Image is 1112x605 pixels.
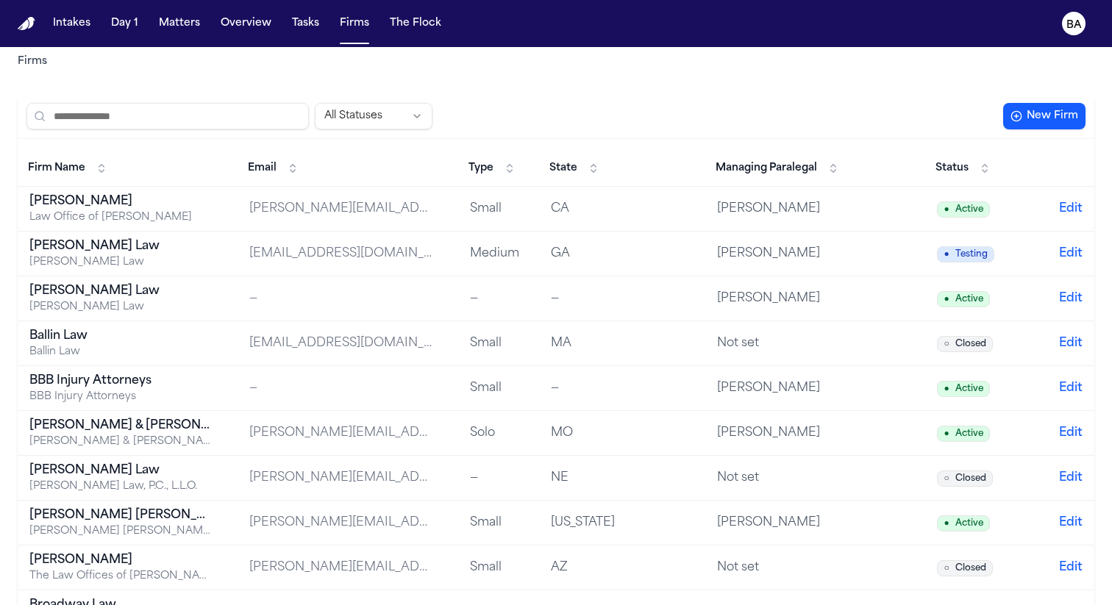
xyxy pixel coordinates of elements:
[717,334,901,352] div: Not set
[1059,200,1083,218] button: Edit
[944,293,949,305] span: ●
[937,336,992,352] span: Closed
[153,10,206,37] a: Matters
[717,290,901,307] div: [PERSON_NAME]
[29,327,213,345] div: Ballin Law
[1059,424,1083,442] button: Edit
[249,379,433,397] div: —
[708,157,847,180] button: Managing Paralegal
[29,506,213,524] div: [PERSON_NAME] [PERSON_NAME]
[29,417,213,434] div: [PERSON_NAME] & [PERSON_NAME]
[717,559,901,576] div: Not set
[286,10,325,37] button: Tasks
[935,161,969,176] span: Status
[937,381,989,397] span: Active
[29,255,213,270] div: [PERSON_NAME] Law
[937,515,989,531] span: Active
[248,161,277,176] span: Email
[717,469,901,487] div: Not set
[937,246,994,262] span: Testing
[944,204,949,215] span: ●
[29,300,213,315] div: [PERSON_NAME] Law
[1059,379,1083,397] button: Edit
[18,54,47,69] nav: Breadcrumb
[717,514,901,531] div: [PERSON_NAME]
[29,569,213,584] div: The Law Offices of [PERSON_NAME], PLLC
[240,157,306,180] button: Email
[470,559,527,576] div: Small
[470,290,527,307] div: —
[470,469,527,487] div: —
[1059,514,1083,531] button: Edit
[1059,245,1083,262] button: Edit
[551,514,694,531] div: [US_STATE]
[18,17,35,31] img: Finch Logo
[29,390,213,404] div: BBB Injury Attorneys
[249,469,433,487] div: [PERSON_NAME][EMAIL_ADDRESS][PERSON_NAME][DOMAIN_NAME]
[944,338,949,350] span: ○
[249,559,433,576] div: [PERSON_NAME][EMAIL_ADDRESS][DOMAIN_NAME]
[29,282,213,300] div: [PERSON_NAME] Law
[551,245,694,262] div: GA
[937,201,989,218] span: Active
[29,237,213,255] div: [PERSON_NAME] Law
[1003,103,1086,129] button: New Firm
[249,424,433,442] div: [PERSON_NAME][EMAIL_ADDRESS][DOMAIN_NAME]
[29,372,213,390] div: BBB Injury Attorneys
[29,479,213,494] div: [PERSON_NAME] Law, P.C., L.L.O.
[470,424,527,442] div: Solo
[944,383,949,395] span: ●
[29,434,213,449] div: [PERSON_NAME] & [PERSON_NAME] [US_STATE] Car Accident Lawyers
[551,334,694,352] div: MA
[928,157,998,180] button: Status
[384,10,447,37] button: The Flock
[249,514,433,531] div: [PERSON_NAME][EMAIL_ADDRESS][PERSON_NAME][DOMAIN_NAME]
[551,469,694,487] div: NE
[937,560,992,576] span: Closed
[249,334,433,352] div: [EMAIL_ADDRESS][DOMAIN_NAME]
[937,470,992,487] span: Closed
[249,245,433,262] div: [EMAIL_ADDRESS][DOMAIN_NAME]
[551,559,694,576] div: AZ
[944,518,949,529] span: ●
[470,334,527,352] div: Small
[249,200,433,218] div: [PERSON_NAME][EMAIL_ADDRESS][DOMAIN_NAME]
[1059,334,1083,352] button: Edit
[28,161,85,176] span: Firm Name
[717,245,901,262] div: [PERSON_NAME]
[105,10,144,37] button: Day 1
[21,157,115,180] button: Firm Name
[549,161,577,176] span: State
[470,514,527,531] div: Small
[937,426,989,442] span: Active
[29,345,213,359] div: Ballin Law
[717,200,901,218] div: [PERSON_NAME]
[717,379,901,397] div: [PERSON_NAME]
[470,245,527,262] div: Medium
[1059,290,1083,307] button: Edit
[937,291,989,307] span: Active
[717,424,901,442] div: [PERSON_NAME]
[542,157,607,180] button: State
[470,379,527,397] div: Small
[551,200,694,218] div: CA
[461,157,523,180] button: Type
[334,10,375,37] button: Firms
[249,290,433,307] div: —
[468,161,493,176] span: Type
[47,10,96,37] button: Intakes
[944,248,949,260] span: ●
[551,290,694,307] div: —
[29,551,213,569] div: [PERSON_NAME]
[1059,469,1083,487] button: Edit
[944,562,949,574] span: ○
[29,210,213,225] div: Law Office of [PERSON_NAME]
[944,473,949,484] span: ○
[470,200,527,218] div: Small
[551,424,694,442] div: MO
[215,10,277,37] button: Overview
